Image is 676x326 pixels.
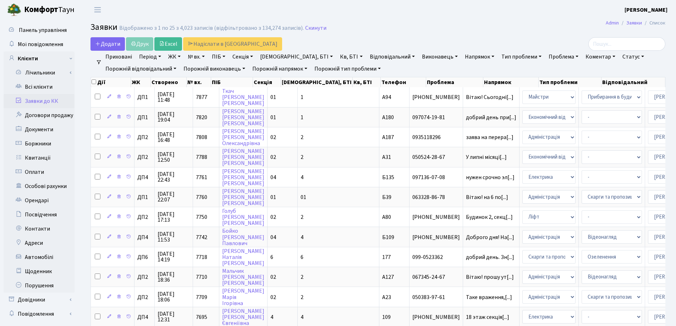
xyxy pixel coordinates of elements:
img: logo.png [7,3,21,17]
span: 7718 [196,253,207,261]
span: ДП1 [137,194,152,200]
span: [DATE] 19:04 [158,111,190,123]
span: [DATE] 16:48 [158,132,190,143]
span: 4 [270,313,273,321]
span: А127 [382,273,394,281]
a: Лічильники [8,66,75,80]
span: 097136-07-08 [412,175,460,180]
span: [DATE] 14:19 [158,251,190,263]
span: добрий день. Зн[...] [466,253,514,261]
span: [DATE] 11:48 [158,92,190,103]
span: [PHONE_NUMBER] [412,234,460,240]
th: ЖК [131,77,151,87]
span: ДП6 [137,254,152,260]
span: 04 [270,173,276,181]
a: Порожній напрямок [249,63,310,75]
th: ПІБ [211,77,253,87]
span: А94 [382,93,391,101]
span: [DATE] 22:43 [158,171,190,183]
a: Голуб[PERSON_NAME][PERSON_NAME] [222,207,264,227]
span: 7808 [196,133,207,141]
span: 2 [301,133,303,141]
span: ДП2 [137,134,152,140]
span: 01 [270,93,276,101]
span: [PHONE_NUMBER] [412,214,460,220]
span: ДП2 [137,214,152,220]
a: Бойко[PERSON_NAME]Павлович [222,227,264,247]
span: 7710 [196,273,207,281]
a: Період [136,51,164,63]
th: Створено [151,77,186,87]
a: Секція [230,51,256,63]
span: 7820 [196,114,207,121]
span: 7788 [196,153,207,161]
nav: breadcrumb [595,16,676,31]
a: Панель управління [4,23,75,37]
a: Оплати [4,165,75,179]
input: Пошук... [588,37,665,51]
span: 1 [301,93,303,101]
a: № вх. [185,51,208,63]
span: ДП4 [137,234,152,240]
span: [DATE] 18:36 [158,271,190,283]
span: [DATE] 12:50 [158,151,190,163]
a: [PERSON_NAME][PERSON_NAME][PERSON_NAME] [222,167,264,187]
span: [DATE] 12:31 [158,311,190,322]
a: Відповідальний [367,51,418,63]
a: Договори продажу [4,108,75,122]
a: Щоденник [4,264,75,278]
span: Вітаю! на 6 по[...] [466,193,508,201]
span: Б39 [382,193,391,201]
th: Проблема [426,77,483,87]
span: 2 [301,213,303,221]
span: 01 [270,193,276,201]
div: Відображено з 1 по 25 з 4,023 записів (відфільтровано з 134,274 записів). [119,25,304,32]
span: Б109 [382,233,394,241]
span: Заявки [90,21,117,33]
a: [PERSON_NAME][PERSON_NAME][PERSON_NAME] [222,187,264,207]
a: Порушення [4,278,75,293]
span: У липні місяці[...] [466,153,507,161]
li: Список [642,19,665,27]
a: Коментар [583,51,618,63]
span: 7750 [196,213,207,221]
a: ЖК [165,51,183,63]
span: А80 [382,213,391,221]
span: 02 [270,273,276,281]
span: 6 [270,253,273,261]
span: А187 [382,133,394,141]
a: [PERSON_NAME][PERSON_NAME][PERSON_NAME] [222,107,264,127]
a: Адреси [4,236,75,250]
a: Проблема [546,51,581,63]
th: Секція [253,77,281,87]
span: ДП2 [137,154,152,160]
span: 04 [270,233,276,241]
span: ДП2 [137,294,152,300]
span: Таун [24,4,75,16]
th: Кв, БТІ [353,77,381,87]
span: 109 [382,313,391,321]
span: [DATE] 17:13 [158,211,190,223]
span: 02 [270,133,276,141]
span: 02 [270,293,276,301]
a: Контакти [4,222,75,236]
span: 02 [270,213,276,221]
span: А180 [382,114,394,121]
span: 177 [382,253,391,261]
span: Доброго дня! На[...] [466,233,514,241]
a: Боржники [4,137,75,151]
th: Відповідальний [601,77,665,87]
span: 4 [301,173,303,181]
span: 7709 [196,293,207,301]
span: 2 [301,293,303,301]
span: 063328-86-78 [412,194,460,200]
span: 7760 [196,193,207,201]
th: Напрямок [483,77,539,87]
span: 7695 [196,313,207,321]
th: № вх. [187,77,211,87]
span: Таке враження,[...] [466,293,512,301]
span: 050524-28-67 [412,154,460,160]
span: ДП1 [137,115,152,120]
th: Дії [91,77,131,87]
span: 7877 [196,93,207,101]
